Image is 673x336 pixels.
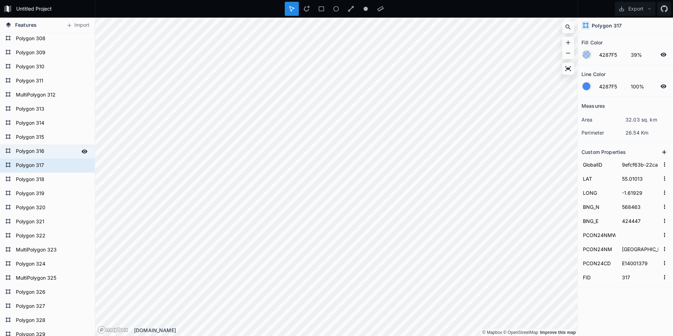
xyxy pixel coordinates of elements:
[581,129,625,136] dt: perimeter
[621,173,660,184] input: Empty
[134,326,578,334] div: [DOMAIN_NAME]
[581,116,625,123] dt: area
[621,159,660,170] input: Empty
[581,173,617,184] input: Name
[621,201,660,212] input: Empty
[503,330,538,335] a: OpenStreetMap
[625,129,669,136] dd: 26.54 Km
[581,37,603,48] h2: Fill Color
[581,230,617,240] input: Name
[621,244,660,254] input: Empty
[540,330,576,335] a: Map feedback
[621,272,660,282] input: Empty
[581,216,617,226] input: Name
[581,100,605,111] h2: Measures
[621,230,660,240] input: Empty
[581,69,605,80] h2: Line Color
[621,258,660,268] input: Empty
[581,201,617,212] input: Name
[581,272,617,282] input: Name
[621,187,660,198] input: Empty
[592,22,622,29] h4: Polygon 317
[625,116,669,123] dd: 32.03 sq. km
[63,20,93,31] button: Import
[15,21,37,29] span: Features
[482,330,502,335] a: Mapbox
[98,326,128,334] a: Mapbox logo
[581,159,617,170] input: Name
[581,244,617,254] input: Name
[581,258,617,268] input: Name
[615,2,655,16] button: Export
[581,187,617,198] input: Name
[581,147,626,157] h2: Custom Properties
[621,216,660,226] input: Empty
